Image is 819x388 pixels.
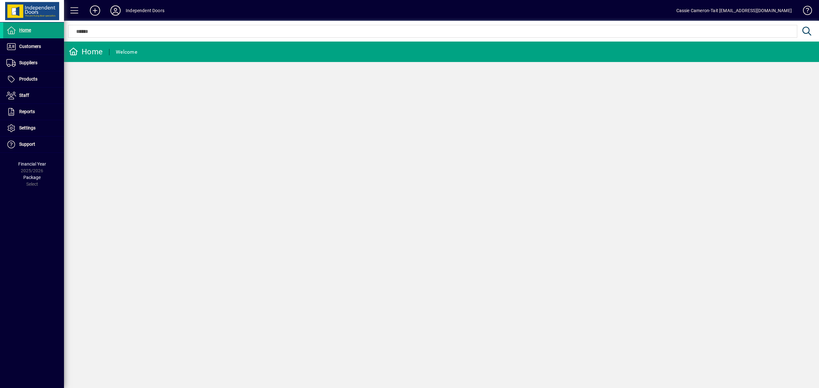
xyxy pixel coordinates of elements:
[19,44,41,49] span: Customers
[3,88,64,104] a: Staff
[19,142,35,147] span: Support
[126,5,164,16] div: Independent Doors
[105,5,126,16] button: Profile
[3,71,64,87] a: Products
[23,175,41,180] span: Package
[19,125,36,130] span: Settings
[19,60,37,65] span: Suppliers
[116,47,137,57] div: Welcome
[19,76,37,81] span: Products
[19,93,29,98] span: Staff
[676,5,792,16] div: Cassie Cameron-Tait [EMAIL_ADDRESS][DOMAIN_NAME]
[69,47,103,57] div: Home
[3,39,64,55] a: Customers
[3,104,64,120] a: Reports
[798,1,811,22] a: Knowledge Base
[3,136,64,152] a: Support
[3,55,64,71] a: Suppliers
[3,120,64,136] a: Settings
[19,109,35,114] span: Reports
[85,5,105,16] button: Add
[18,161,46,167] span: Financial Year
[19,27,31,33] span: Home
